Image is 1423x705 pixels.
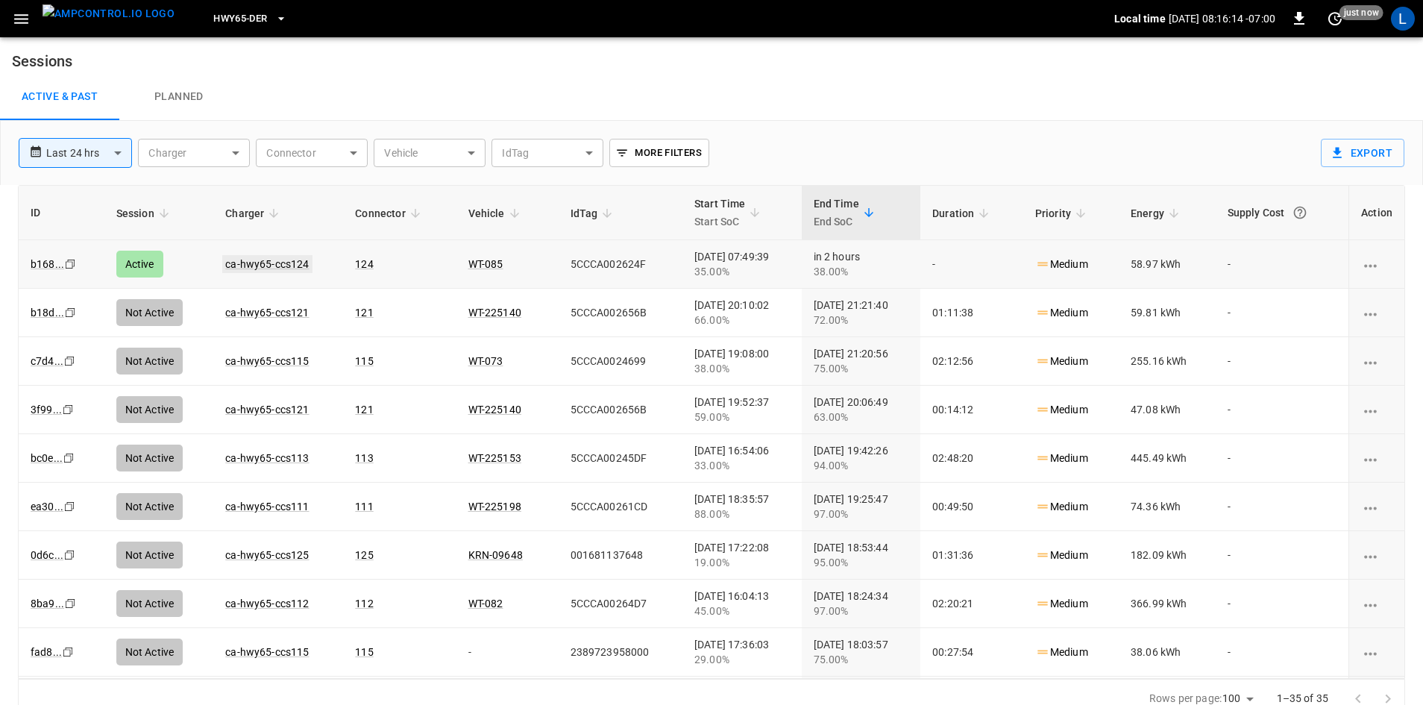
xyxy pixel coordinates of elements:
[1119,240,1216,289] td: 58.97 kWh
[814,249,909,279] div: in 2 hours
[355,501,373,513] a: 111
[355,452,373,464] a: 113
[468,452,521,464] a: WT-225153
[694,264,790,279] div: 35.00%
[920,531,1023,580] td: 01:31:36
[559,289,682,337] td: 5CCCA002656B
[814,361,909,376] div: 75.00%
[1035,257,1088,272] p: Medium
[1361,354,1392,369] div: charging session options
[1216,337,1348,386] td: -
[1035,645,1088,660] p: Medium
[814,652,909,667] div: 75.00%
[116,542,183,568] div: Not Active
[559,337,682,386] td: 5CCCA0024699
[1361,548,1392,563] div: charging session options
[61,644,76,660] div: copy
[1119,580,1216,628] td: 366.99 kWh
[1361,305,1392,320] div: charging session options
[116,639,183,665] div: Not Active
[116,251,163,278] div: Active
[18,185,1405,679] div: sessions table
[1119,386,1216,434] td: 47.08 kWh
[31,307,64,319] a: b18d...
[225,549,309,561] a: ca-hwy65-ccs125
[694,298,790,328] div: [DATE] 20:10:02
[1361,645,1392,659] div: charging session options
[920,386,1023,434] td: 00:14:12
[31,404,62,416] a: 3f99...
[920,580,1023,628] td: 02:20:21
[814,507,909,521] div: 97.00%
[814,395,909,424] div: [DATE] 20:06:49
[1361,451,1392,466] div: charging session options
[63,353,78,369] div: copy
[814,195,879,231] span: End TimeEnd SoC
[694,589,790,618] div: [DATE] 16:04:13
[694,313,790,328] div: 66.00%
[31,355,63,367] a: c7d4...
[1287,199,1313,226] button: The cost of your charging session based on your supply rates
[694,540,790,570] div: [DATE] 17:22:08
[1216,386,1348,434] td: -
[1216,434,1348,483] td: -
[119,73,239,121] a: Planned
[355,646,373,658] a: 115
[694,458,790,473] div: 33.00%
[355,204,424,222] span: Connector
[694,652,790,667] div: 29.00%
[559,240,682,289] td: 5CCCA002624F
[609,139,709,167] button: More Filters
[63,256,78,272] div: copy
[43,4,175,23] img: ampcontrol.io logo
[920,240,1023,289] td: -
[814,492,909,521] div: [DATE] 19:25:47
[559,531,682,580] td: 001681137648
[63,595,78,612] div: copy
[116,445,183,471] div: Not Active
[1216,289,1348,337] td: -
[1348,186,1404,240] th: Action
[694,637,790,667] div: [DATE] 17:36:03
[1131,204,1184,222] span: Energy
[1216,628,1348,677] td: -
[694,395,790,424] div: [DATE] 19:52:37
[694,410,790,424] div: 59.00%
[19,186,104,240] th: ID
[1035,548,1088,563] p: Medium
[694,492,790,521] div: [DATE] 18:35:57
[468,404,521,416] a: WT-225140
[63,547,78,563] div: copy
[1361,402,1392,417] div: charging session options
[116,348,183,375] div: Not Active
[468,549,523,561] a: KRN-09648
[225,501,309,513] a: ca-hwy65-ccs111
[1361,257,1392,272] div: charging session options
[920,483,1023,531] td: 00:49:50
[468,307,521,319] a: WT-225140
[559,434,682,483] td: 5CCCA00245DF
[1216,483,1348,531] td: -
[355,598,373,610] a: 112
[1216,531,1348,580] td: -
[1119,337,1216,386] td: 255.16 kWh
[355,355,373,367] a: 115
[225,204,283,222] span: Charger
[694,195,765,231] span: Start TimeStart SoC
[31,258,64,270] a: b168...
[814,264,909,279] div: 38.00%
[213,10,267,28] span: HWY65-DER
[694,443,790,473] div: [DATE] 16:54:06
[571,204,618,222] span: IdTag
[559,580,682,628] td: 5CCCA00264D7
[694,249,790,279] div: [DATE] 07:49:39
[920,628,1023,677] td: 00:27:54
[1391,7,1415,31] div: profile-icon
[814,604,909,618] div: 97.00%
[1035,451,1088,466] p: Medium
[1323,7,1347,31] button: set refresh interval
[61,401,76,418] div: copy
[1035,402,1088,418] p: Medium
[355,404,373,416] a: 121
[225,307,309,319] a: ca-hwy65-ccs121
